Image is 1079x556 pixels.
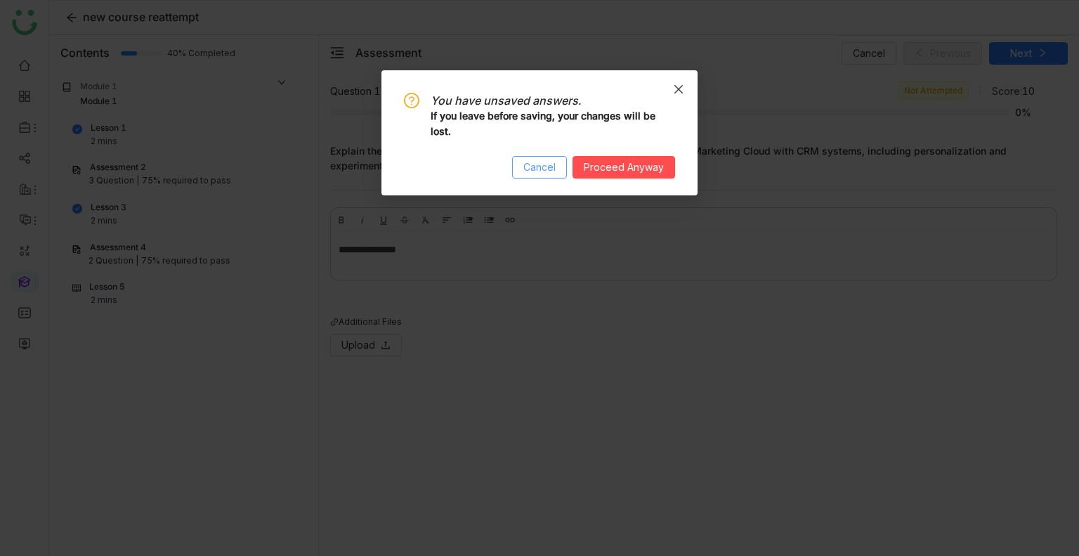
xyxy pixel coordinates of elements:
b: If you leave before saving, your changes will be lost. [431,110,655,137]
span: Proceed Anyway [584,160,664,175]
button: Close [660,70,698,108]
button: Cancel [512,156,567,179]
span: Cancel [523,160,556,175]
i: You have unsaved answers. [431,93,581,108]
button: Proceed Anyway [573,156,675,179]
